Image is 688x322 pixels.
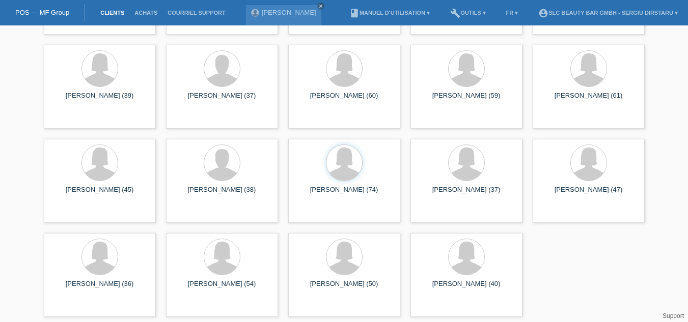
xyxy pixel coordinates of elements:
[318,4,323,9] i: close
[296,280,392,296] div: [PERSON_NAME] (50)
[344,10,435,16] a: bookManuel d’utilisation ▾
[174,92,270,108] div: [PERSON_NAME] (37)
[296,92,392,108] div: [PERSON_NAME] (60)
[52,186,148,202] div: [PERSON_NAME] (45)
[174,280,270,296] div: [PERSON_NAME] (54)
[419,280,514,296] div: [PERSON_NAME] (40)
[533,10,683,16] a: account_circleSLC Beauty Bar GmbH - Sergiu Dirstaru ▾
[129,10,162,16] a: Achats
[419,92,514,108] div: [PERSON_NAME] (59)
[445,10,490,16] a: buildOutils ▾
[15,9,69,16] a: POS — MF Group
[262,9,316,16] a: [PERSON_NAME]
[52,280,148,296] div: [PERSON_NAME] (36)
[174,186,270,202] div: [PERSON_NAME] (38)
[450,8,460,18] i: build
[162,10,230,16] a: Courriel Support
[296,186,392,202] div: [PERSON_NAME] (74)
[349,8,360,18] i: book
[317,3,324,10] a: close
[541,92,637,108] div: [PERSON_NAME] (61)
[52,92,148,108] div: [PERSON_NAME] (39)
[95,10,129,16] a: Clients
[538,8,548,18] i: account_circle
[419,186,514,202] div: [PERSON_NAME] (37)
[541,186,637,202] div: [PERSON_NAME] (47)
[501,10,524,16] a: FR ▾
[663,312,684,319] a: Support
